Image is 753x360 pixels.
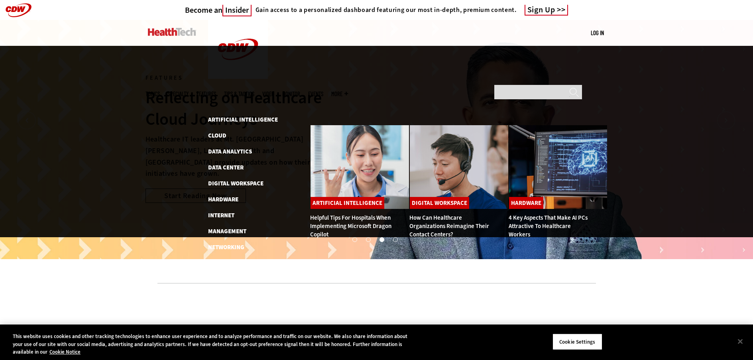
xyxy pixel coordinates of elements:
[525,5,568,16] a: Sign Up
[185,5,252,15] h3: Become an
[509,197,543,209] a: Hardware
[591,29,604,36] a: Log in
[148,28,196,36] img: Home
[208,291,237,299] a: Software
[232,295,522,331] iframe: advertisement
[208,179,263,187] a: Digital Workspace
[208,20,268,79] img: Home
[49,348,81,355] a: More information about your privacy
[208,211,234,219] a: Internet
[311,197,384,209] a: Artificial Intelligence
[208,116,278,124] a: Artificial Intelligence
[208,275,234,283] a: Security
[252,6,517,14] a: Gain access to a personalized dashboard featuring our most in-depth, premium content.
[185,5,252,15] a: Become anInsider
[208,195,238,203] a: Hardware
[310,214,391,238] a: Helpful Tips for Hospitals When Implementing Microsoft Dragon Copilot
[13,332,414,356] div: This website uses cookies and other tracking technologies to enhance user experience and to analy...
[410,197,469,209] a: Digital Workspace
[591,29,604,37] div: User menu
[256,6,517,14] h4: Gain access to a personalized dashboard featuring our most in-depth, premium content.
[208,148,252,155] a: Data Analytics
[310,125,409,209] img: Doctor using phone to dictate to tablet
[208,132,226,140] a: Cloud
[208,227,246,235] a: Management
[409,125,509,209] img: Healthcare contact center
[208,163,244,171] a: Data Center
[509,125,608,209] img: Desktop monitor with brain AI concept
[208,259,275,267] a: Patient-Centered Care
[552,333,602,350] button: Cookie Settings
[509,214,588,238] a: 4 Key Aspects That Make AI PCs Attractive to Healthcare Workers
[222,5,252,16] span: Insider
[409,214,489,238] a: How Can Healthcare Organizations Reimagine Their Contact Centers?
[208,243,244,251] a: Networking
[731,332,749,350] button: Close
